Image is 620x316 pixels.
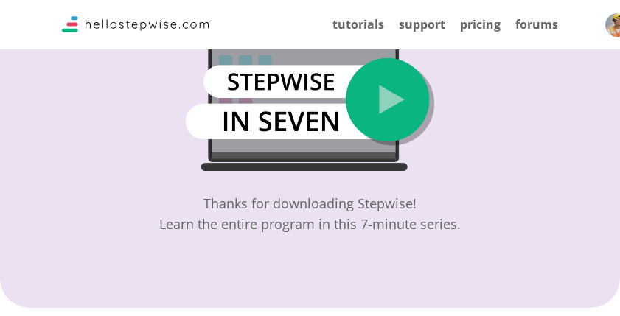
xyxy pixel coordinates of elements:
[515,16,558,32] a: forums
[62,16,209,32] img: Logo
[186,45,433,171] img: thumbnailGuid1
[399,16,445,32] a: support
[332,16,384,32] a: tutorials
[460,16,501,32] a: pricing
[62,20,209,36] a: Stepwise
[159,193,461,234] div: Thanks for downloading Stepwise! Learn the entire program in this 7-minute series.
